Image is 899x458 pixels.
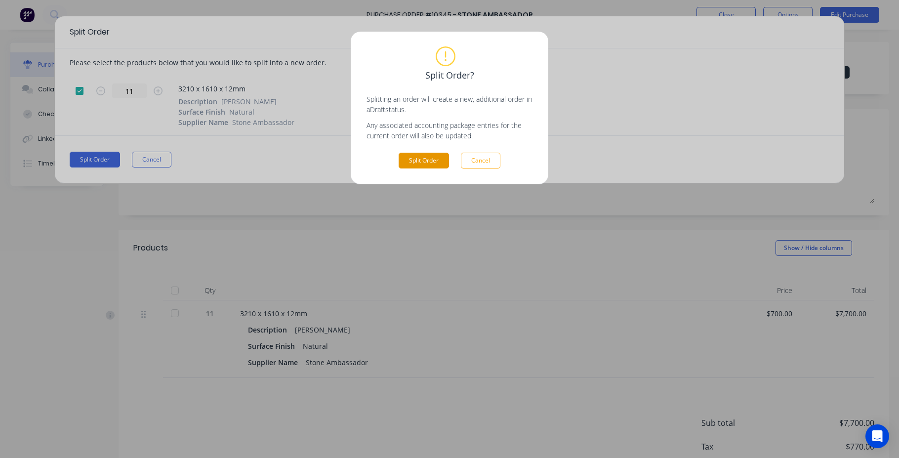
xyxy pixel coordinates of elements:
span: Split Order? [425,69,474,82]
p: Splitting an order will create a new, additional order in a Draft status. [367,94,532,115]
p: Any associated accounting package entries for the current order will also be updated. [367,120,532,141]
div: Open Intercom Messenger [865,424,889,448]
button: Cancel [461,153,500,168]
button: Split Order [399,153,449,168]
